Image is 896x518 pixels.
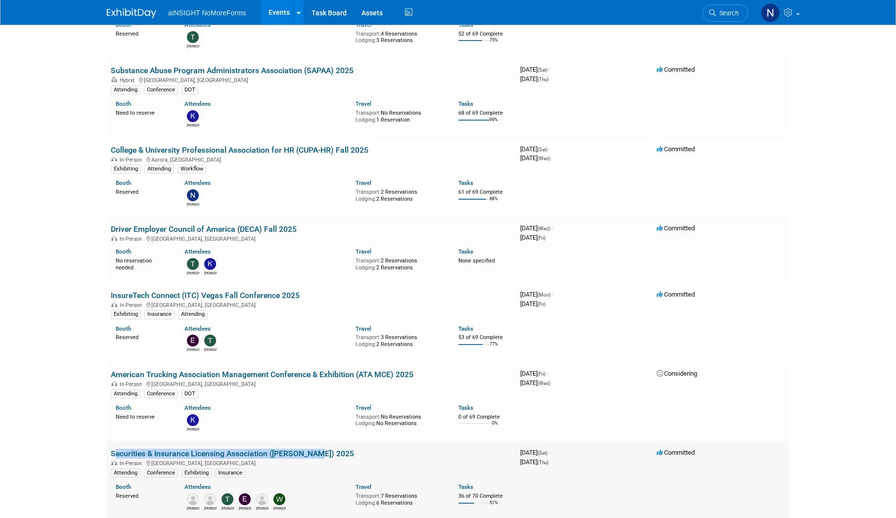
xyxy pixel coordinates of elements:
span: (Wed) [538,226,550,231]
a: Attendees [184,248,211,255]
div: Johnny Bitar [256,505,269,511]
span: (Sat) [538,147,547,152]
div: Amanda Bellavance [187,505,199,511]
div: Conference [144,389,178,398]
span: (Wed) [538,156,550,161]
span: (Sat) [538,67,547,73]
span: Committed [657,291,695,298]
div: Teresa Papanicolaou [222,505,234,511]
span: [DATE] [520,154,550,162]
span: Hybrid [120,77,137,84]
span: [DATE] [520,66,550,73]
span: - [549,449,550,456]
span: (Mon) [538,292,550,298]
a: Attendees [184,100,211,107]
div: Reserved [116,29,170,38]
img: Wilma Orozco [273,493,285,505]
span: In-Person [120,236,145,242]
div: [GEOGRAPHIC_DATA], [GEOGRAPHIC_DATA] [111,380,512,388]
span: In-Person [120,381,145,388]
div: Attending [111,86,140,94]
span: (Fri) [538,302,545,307]
span: [DATE] [520,379,550,387]
span: - [547,370,548,377]
span: Transport: [356,189,381,195]
a: Search [703,4,748,22]
span: Lodging: [356,196,376,202]
div: 4 Reservations 3 Reservations [356,29,444,44]
img: Teresa Papanicolaou [187,258,199,270]
div: Exhibiting [111,310,141,319]
a: Travel [356,100,371,107]
div: Need to reserve [116,412,170,421]
img: Teresa Papanicolaou [204,335,216,346]
img: Johnny Bitar [256,493,268,505]
span: In-Person [120,302,145,308]
a: Travel [356,483,371,490]
div: Eric Guimond [187,346,199,352]
span: [DATE] [520,224,553,232]
div: 0 of 69 Complete [458,414,512,421]
div: Wilma Orozco [273,505,286,511]
td: 88% [490,196,498,210]
a: Travel [356,21,371,28]
span: Lodging: [356,420,376,427]
span: Transport: [356,258,381,264]
img: In-Person Event [111,236,117,241]
div: Teresa Papanicolaou [187,270,199,276]
span: Transport: [356,414,381,420]
span: [DATE] [520,234,545,241]
span: [DATE] [520,458,548,466]
span: Committed [657,224,695,232]
img: Amanda Bellavance [187,493,199,505]
div: Attending [144,165,174,173]
span: - [552,291,553,298]
td: 77% [490,342,498,355]
a: Travel [356,179,371,186]
div: 68 of 69 Complete [458,110,512,117]
a: Tasks [458,325,473,332]
a: Travel [356,325,371,332]
div: Insurance [215,469,245,477]
span: Transport: [356,493,381,499]
td: 75% [490,38,498,51]
div: 2 Reservations 2 Reservations [356,187,444,202]
a: Travel [356,404,371,411]
div: Kate Silvas [187,426,199,432]
a: Tasks [458,179,473,186]
span: [DATE] [520,145,550,153]
img: In-Person Event [111,302,117,307]
img: ExhibitDay [107,8,156,18]
span: In-Person [120,460,145,467]
span: (Thu) [538,77,548,82]
a: Securities & Insurance Licensing Association ([PERSON_NAME]) 2025 [111,449,354,458]
a: Attendees [184,325,211,332]
a: Booth [116,179,131,186]
td: 99% [490,117,498,130]
a: American Trucking Association Management Conference & Exhibition (ATA MCE) 2025 [111,370,413,379]
span: (Sat) [538,450,547,456]
span: Lodging: [356,264,376,271]
a: Tasks [458,404,473,411]
div: Chrissy Basmagy [204,505,217,511]
span: (Thu) [538,460,548,465]
a: Tasks [458,100,473,107]
td: 0% [492,421,498,434]
span: [DATE] [520,291,553,298]
div: Exhibiting [111,165,141,173]
div: Attending [111,389,140,398]
span: Search [716,9,739,17]
div: Kate Silvas [187,122,199,128]
div: Exhibiting [181,469,212,477]
a: Booth [116,248,131,255]
a: Booth [116,404,131,411]
div: Need to reserve [116,108,170,117]
a: Attendees [184,404,211,411]
img: Kate Silvas [204,258,216,270]
div: Teresa Papanicolaou [204,346,217,352]
div: Teresa Papanicolaou [187,43,199,49]
span: - [552,224,553,232]
div: Conference [144,86,178,94]
div: 36 of 70 Complete [458,493,512,500]
img: Eric Guimond [187,335,199,346]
